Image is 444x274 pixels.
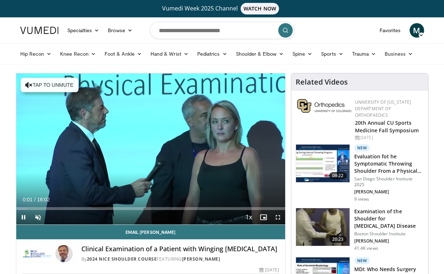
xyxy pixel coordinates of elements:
span: 09:22 [329,172,347,179]
button: Playback Rate [242,210,256,224]
input: Search topics, interventions [150,22,295,39]
a: Specialties [63,23,104,38]
button: Pause [16,210,31,224]
a: Business [380,47,417,61]
a: Pediatrics [193,47,232,61]
a: Foot & Ankle [100,47,146,61]
a: Knee Recon [56,47,100,61]
span: 20:23 [329,236,347,243]
a: Favorites [375,23,405,38]
p: 41.4K views [354,245,378,251]
img: 52bd361f-5ad8-4d12-917c-a6aadf70de3f.150x105_q85_crop-smart_upscale.jpg [296,145,350,182]
a: M [410,23,424,38]
button: Fullscreen [271,210,285,224]
h4: Related Videos [296,78,348,86]
a: Shoulder & Elbow [232,47,288,61]
a: 20:23 Examination of the Shoulder for [MEDICAL_DATA] Disease Boston Shoulder Institute [PERSON_NA... [296,208,424,251]
a: Trauma [348,47,381,61]
a: Spine [288,47,317,61]
h3: Evaluation fot he Symptomatic Throwing Shoulder From a Physical Ther… [354,153,424,175]
h3: Examination of the Shoulder for [MEDICAL_DATA] Disease [354,208,424,230]
a: [PERSON_NAME] [182,256,220,262]
span: 16:02 [37,197,50,202]
button: Unmute [31,210,45,224]
img: Screen_shot_2010-09-13_at_8.52.47_PM_1.png.150x105_q85_crop-smart_upscale.jpg [296,208,350,246]
div: [DATE] [355,134,422,141]
a: Hip Recon [16,47,56,61]
p: [PERSON_NAME] [354,189,424,195]
img: Avatar [55,245,73,262]
a: 20th Annual CU Sports Medicine Fall Symposium [355,119,419,134]
span: / [34,197,36,202]
h4: Clinical Examination of a Patient with Winging [MEDICAL_DATA] [81,245,279,253]
p: New [354,257,370,264]
span: WATCH NOW [241,3,279,14]
p: New [354,144,370,151]
video-js: Video Player [16,73,285,225]
a: Browse [103,23,137,38]
a: Sports [317,47,348,61]
a: Vumedi Week 2025 ChannelWATCH NOW [21,3,423,14]
div: Progress Bar [16,207,285,210]
a: 2024 Nice Shoulder Course [87,256,157,262]
img: VuMedi Logo [20,27,59,34]
div: [DATE] [259,267,279,273]
span: 0:01 [23,197,33,202]
p: [PERSON_NAME] [354,238,424,244]
p: Boston Shoulder Institute [354,231,424,237]
a: 09:22 New Evaluation fot he Symptomatic Throwing Shoulder From a Physical Ther… San Diego Shoulde... [296,144,424,202]
img: 355603a8-37da-49b6-856f-e00d7e9307d3.png.150x105_q85_autocrop_double_scale_upscale_version-0.2.png [297,99,351,113]
button: Enable picture-in-picture mode [256,210,271,224]
div: By FEATURING [81,256,279,262]
p: San Diego Shoulder Institute 2025 [354,176,424,188]
a: Email [PERSON_NAME] [16,225,285,239]
p: 9 views [354,196,369,202]
img: 2024 Nice Shoulder Course [22,245,52,262]
a: University of [US_STATE] Department of Orthopaedics [355,99,411,118]
button: Tap to unmute [21,78,79,92]
a: Hand & Wrist [146,47,193,61]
